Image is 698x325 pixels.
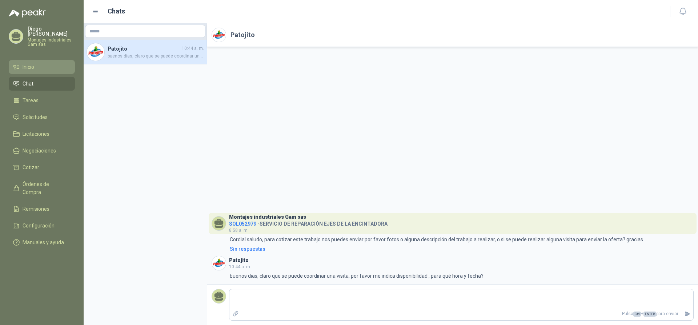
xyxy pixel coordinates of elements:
[9,110,75,124] a: Solicitudes
[212,28,226,42] img: Company Logo
[9,177,75,199] a: Órdenes de Compra
[9,235,75,249] a: Manuales y ayuda
[229,308,242,320] label: Adjuntar archivos
[229,219,388,226] h4: - SERVICIO DE REPARACIÓN EJES DE LA ENCINTADORA
[228,245,694,253] a: Sin respuestas
[230,272,484,280] p: buenos dias, claro que se puede coordinar una visita, por favor me indica disponibilidad , para q...
[212,256,226,270] img: Company Logo
[23,147,56,155] span: Negociaciones
[23,80,33,88] span: Chat
[229,258,249,262] h3: Patojito
[643,312,656,317] span: ENTER
[23,205,49,213] span: Remisiones
[230,235,643,243] p: Cordial saludo, para cotizar este trabajo nos puedes enviar por favor fotos o alguna descripción ...
[9,77,75,91] a: Chat
[9,9,46,17] img: Logo peakr
[23,96,39,104] span: Tareas
[9,94,75,107] a: Tareas
[229,264,251,269] span: 10:44 a. m.
[230,245,265,253] div: Sin respuestas
[23,130,49,138] span: Licitaciones
[9,219,75,233] a: Configuración
[23,180,68,196] span: Órdenes de Compra
[230,30,255,40] h2: Patojito
[23,63,34,71] span: Inicio
[23,238,64,246] span: Manuales y ayuda
[28,38,75,47] p: Montajes industriales Gam sas
[9,202,75,216] a: Remisiones
[84,40,207,64] a: Company LogoPatojito10:44 a. m.buenos dias, claro que se puede coordinar una visita, por favor me...
[633,312,641,317] span: Ctrl
[9,144,75,158] a: Negociaciones
[23,113,48,121] span: Solicitudes
[182,45,204,52] span: 10:44 a. m.
[23,163,39,171] span: Cotizar
[9,60,75,74] a: Inicio
[229,228,249,233] span: 8:58 a. m.
[229,215,306,219] h3: Montajes industriales Gam sas
[28,26,75,36] p: Diego [PERSON_NAME]
[229,221,256,227] span: SOL052979
[108,53,204,60] span: buenos dias, claro que se puede coordinar una visita, por favor me indica disponibilidad , para q...
[108,45,180,53] h4: Patojito
[681,308,693,320] button: Enviar
[9,160,75,174] a: Cotizar
[9,127,75,141] a: Licitaciones
[242,308,682,320] p: Pulsa + para enviar
[108,6,125,16] h1: Chats
[87,43,104,61] img: Company Logo
[23,222,55,230] span: Configuración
